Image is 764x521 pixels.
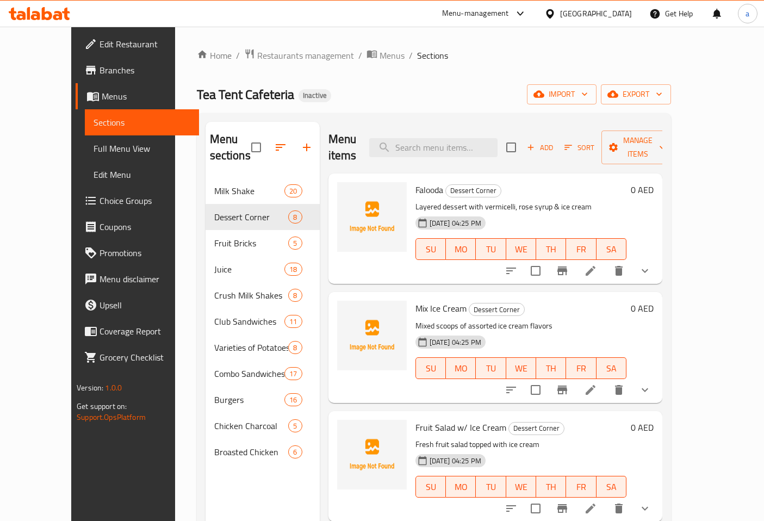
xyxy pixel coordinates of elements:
button: SU [415,476,446,498]
svg: Show Choices [638,264,651,277]
span: import [536,88,588,101]
a: Menu disclaimer [76,266,199,292]
span: Sort sections [268,134,294,160]
a: Edit Menu [85,162,199,188]
span: Varieties of Potatoes [214,341,289,354]
span: TU [480,361,501,376]
a: Edit Restaurant [76,31,199,57]
span: 1.0.0 [105,381,122,395]
p: Fresh fruit salad topped with ice cream [415,438,626,451]
span: 20 [285,186,301,196]
span: Dessert Corner [469,303,524,316]
button: sort-choices [498,377,524,403]
span: SA [601,479,622,495]
div: [GEOGRAPHIC_DATA] [560,8,632,20]
span: Add [525,141,555,154]
span: Sections [94,116,190,129]
div: items [288,419,302,432]
span: Sort [564,141,594,154]
span: FR [570,479,592,495]
button: Add [523,139,557,156]
div: items [284,184,302,197]
div: Juice18 [206,256,320,282]
a: Menus [76,83,199,109]
span: MO [450,479,471,495]
span: Chicken Charcoal [214,419,289,432]
a: Support.OpsPlatform [77,410,146,424]
div: Menu-management [442,7,509,20]
button: TH [536,357,566,379]
svg: Show Choices [638,383,651,396]
button: FR [566,476,596,498]
span: Falooda [415,182,443,198]
div: Dessert Corner8 [206,204,320,230]
a: Promotions [76,240,199,266]
span: Edit Restaurant [100,38,190,51]
div: Dessert Corner [445,184,501,197]
span: [DATE] 04:25 PM [425,456,486,466]
span: SU [420,361,442,376]
li: / [358,49,362,62]
button: SA [597,357,626,379]
span: Grocery Checklist [100,351,190,364]
span: 6 [289,447,301,457]
button: TH [536,238,566,260]
a: Coverage Report [76,318,199,344]
div: Burgers16 [206,387,320,413]
span: Milk Shake [214,184,285,197]
span: 5 [289,238,301,249]
button: TU [476,238,506,260]
span: WE [511,241,532,257]
button: TU [476,476,506,498]
span: Burgers [214,393,285,406]
span: Dessert Corner [509,422,564,435]
p: Mixed scoops of assorted ice cream flavors [415,319,626,333]
button: SU [415,238,446,260]
button: MO [446,238,476,260]
span: MO [450,241,471,257]
button: Manage items [601,131,674,164]
span: Coverage Report [100,325,190,338]
a: Full Menu View [85,135,199,162]
a: Menus [367,48,405,63]
span: SU [420,241,442,257]
div: Dessert Corner [469,303,525,316]
div: Dessert Corner [508,422,564,435]
button: MO [446,476,476,498]
a: Grocery Checklist [76,344,199,370]
span: Branches [100,64,190,77]
button: Add section [294,134,320,160]
a: Sections [85,109,199,135]
div: items [288,210,302,224]
span: Select all sections [245,136,268,159]
span: Choice Groups [100,194,190,207]
button: FR [566,238,596,260]
span: TH [541,361,562,376]
div: Inactive [299,89,331,102]
span: Crush Milk Shakes [214,289,289,302]
span: Club Sandwiches [214,315,285,328]
span: Menu disclaimer [100,272,190,286]
button: export [601,84,671,104]
div: Varieties of Potatoes8 [206,334,320,361]
span: TU [480,241,501,257]
a: Branches [76,57,199,83]
button: FR [566,357,596,379]
img: Falooda [337,182,407,252]
button: WE [506,238,536,260]
span: Combo Sandwiches [214,367,285,380]
span: Broasted Chicken [214,445,289,458]
div: items [284,315,302,328]
span: Fruit Salad w/ Ice Cream [415,419,506,436]
span: Restaurants management [257,49,354,62]
button: WE [506,357,536,379]
svg: Show Choices [638,502,651,515]
span: Add item [523,139,557,156]
h6: 0 AED [631,301,654,316]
